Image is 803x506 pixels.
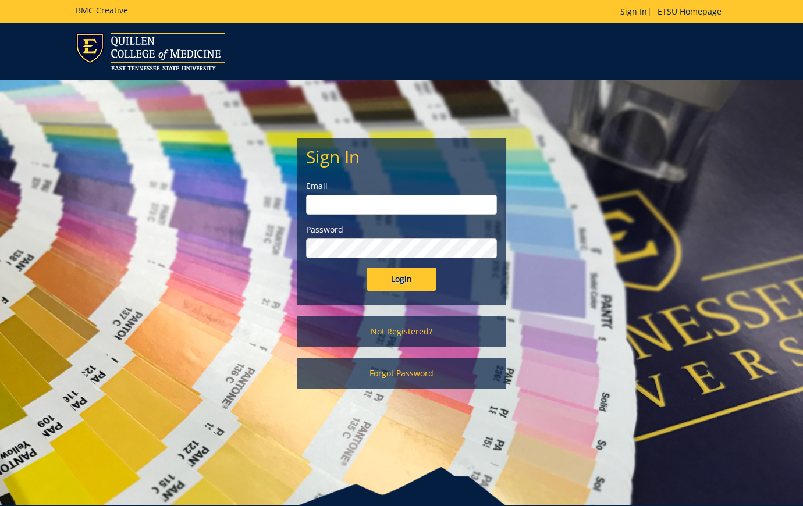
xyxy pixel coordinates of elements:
label: Password [306,224,497,236]
p: | [620,6,727,17]
img: ETSU logo [76,33,225,70]
a: Sign In [620,6,647,17]
input: Login [367,268,436,291]
h2: Sign In [306,147,497,166]
label: Email [306,180,497,192]
h5: BMC Creative [76,6,128,15]
a: ETSU Homepage [652,6,727,17]
a: Forgot Password [297,358,506,389]
a: Not Registered? [297,316,506,347]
